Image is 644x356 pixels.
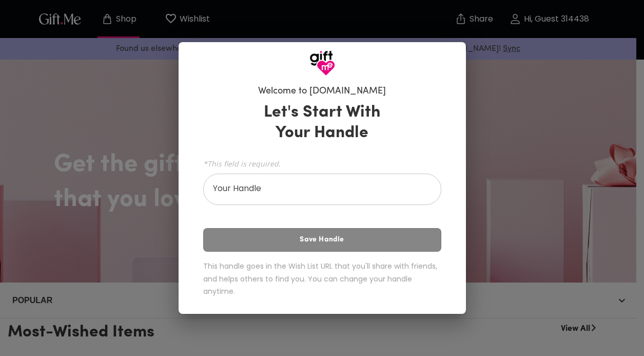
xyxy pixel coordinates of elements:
h6: This handle goes in the Wish List URL that you'll share with friends, and helps others to find yo... [203,260,441,298]
img: GiftMe Logo [309,50,335,76]
h6: Welcome to [DOMAIN_NAME] [258,85,386,98]
span: *This field is required. [203,159,441,168]
input: Your Handle [203,176,430,205]
h3: Let's Start With Your Handle [251,102,394,143]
